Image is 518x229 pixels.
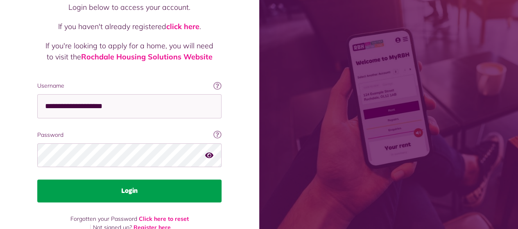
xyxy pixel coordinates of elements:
[166,22,199,31] a: click here
[37,82,222,90] label: Username
[45,21,213,32] p: If you haven't already registered .
[81,52,213,61] a: Rochdale Housing Solutions Website
[70,215,137,222] span: Forgotten your Password
[37,131,222,139] label: Password
[45,40,213,62] p: If you're looking to apply for a home, you will need to visit the
[37,179,222,202] button: Login
[139,215,189,222] a: Click here to reset
[45,2,213,13] p: Login below to access your account.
